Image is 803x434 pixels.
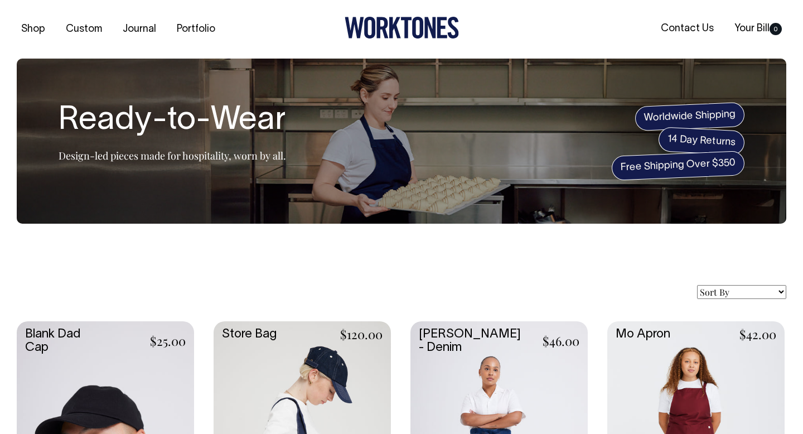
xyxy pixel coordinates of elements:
[635,102,745,131] span: Worldwide Shipping
[59,149,286,162] p: Design-led pieces made for hospitality, worn by all.
[172,20,220,38] a: Portfolio
[59,103,286,139] h1: Ready-to-Wear
[656,20,718,38] a: Contact Us
[61,20,107,38] a: Custom
[17,20,50,38] a: Shop
[658,127,745,156] span: 14 Day Returns
[611,151,745,181] span: Free Shipping Over $350
[770,23,782,35] span: 0
[730,20,786,38] a: Your Bill0
[118,20,161,38] a: Journal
